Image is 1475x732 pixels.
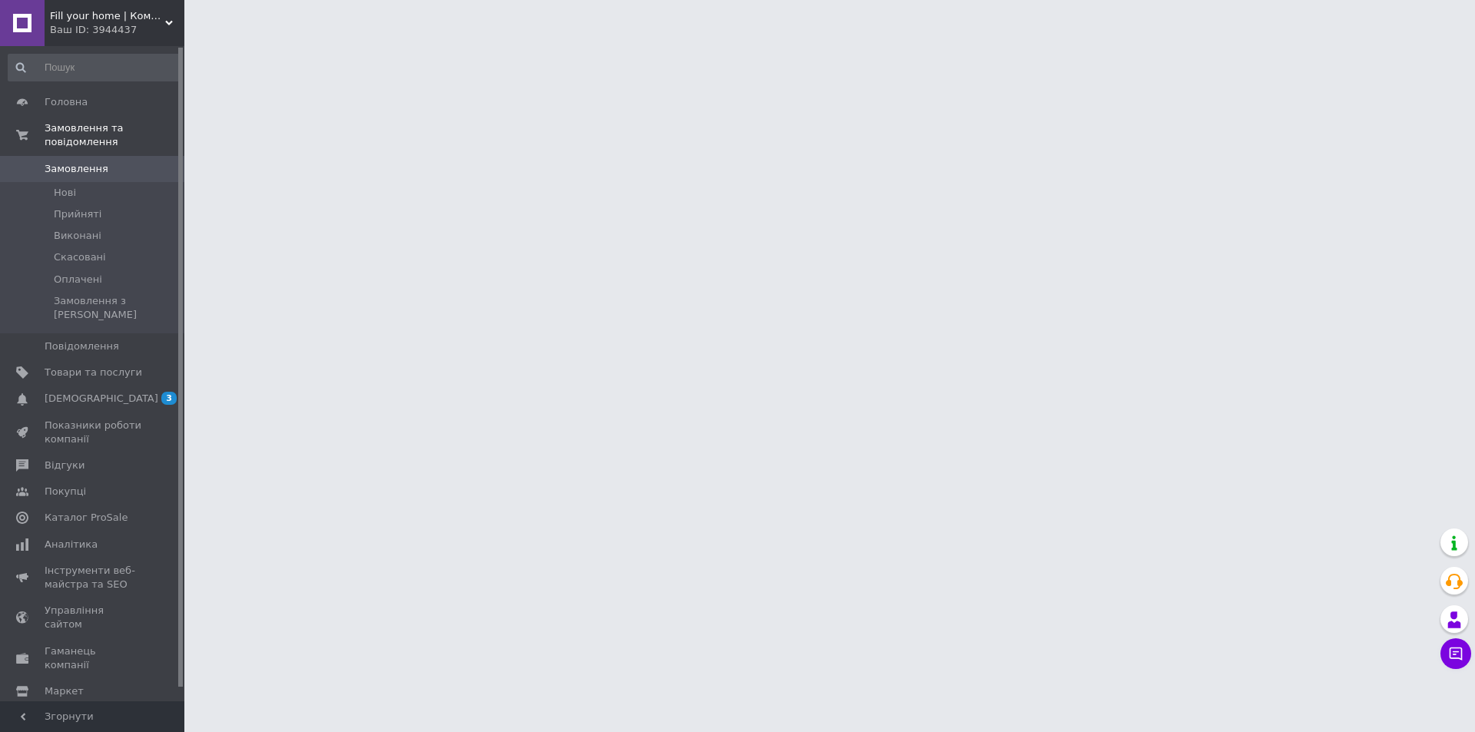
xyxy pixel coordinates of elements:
[54,294,180,322] span: Замовлення з [PERSON_NAME]
[45,485,86,498] span: Покупці
[54,250,106,264] span: Скасовані
[50,23,184,37] div: Ваш ID: 3944437
[8,54,181,81] input: Пошук
[45,366,142,379] span: Товари та послуги
[45,95,88,109] span: Головна
[54,207,101,221] span: Прийняті
[161,392,177,405] span: 3
[1440,638,1471,669] button: Чат з покупцем
[45,392,158,406] span: [DEMOGRAPHIC_DATA]
[54,229,101,243] span: Виконані
[45,419,142,446] span: Показники роботи компанії
[54,273,102,287] span: Оплачені
[54,186,76,200] span: Нові
[45,340,119,353] span: Повідомлення
[45,511,128,525] span: Каталог ProSale
[45,604,142,631] span: Управління сайтом
[45,564,142,591] span: Інструменти веб-майстра та SEO
[45,644,142,672] span: Гаманець компанії
[45,684,84,698] span: Маркет
[45,459,85,472] span: Відгуки
[45,162,108,176] span: Замовлення
[45,538,98,551] span: Аналітика
[45,121,184,149] span: Замовлення та повідомлення
[50,9,165,23] span: Fill your home | Комфорт та затишок для кожного дому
